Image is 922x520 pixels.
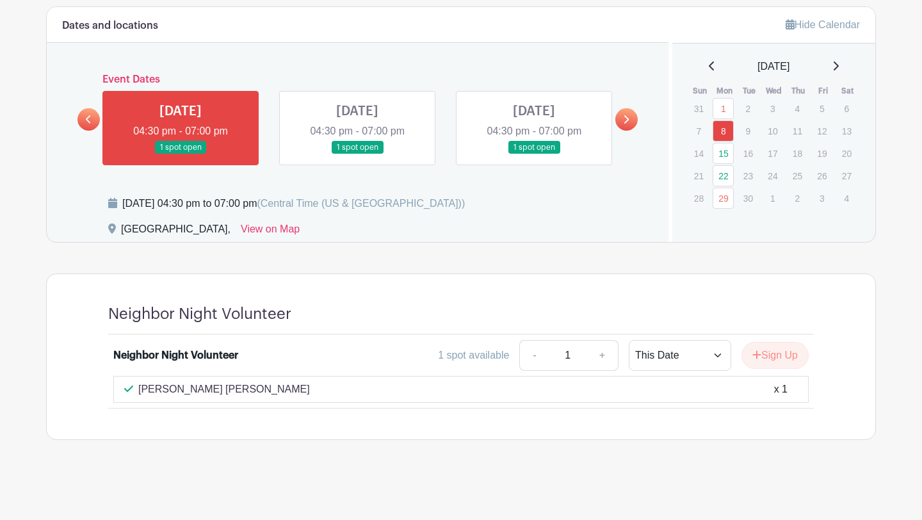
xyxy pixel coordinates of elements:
p: 30 [738,188,759,208]
th: Wed [761,85,786,97]
a: View on Map [241,222,300,242]
p: 10 [762,121,783,141]
p: 4 [787,99,808,118]
p: 2 [738,99,759,118]
p: 7 [688,121,709,141]
a: 15 [713,143,734,164]
p: 6 [836,99,857,118]
a: 22 [713,165,734,186]
p: 12 [811,121,832,141]
a: - [519,340,549,371]
a: + [586,340,619,371]
th: Sun [688,85,713,97]
p: 17 [762,143,783,163]
p: 18 [787,143,808,163]
p: 13 [836,121,857,141]
h4: Neighbor Night Volunteer [108,305,291,323]
div: [GEOGRAPHIC_DATA], [121,222,230,242]
p: 19 [811,143,832,163]
p: 2 [787,188,808,208]
a: Hide Calendar [786,19,860,30]
p: 3 [762,99,783,118]
p: 3 [811,188,832,208]
h6: Event Dates [100,74,615,86]
h6: Dates and locations [62,20,158,32]
p: 23 [738,166,759,186]
button: Sign Up [741,342,809,369]
div: 1 spot available [438,348,509,363]
a: 8 [713,120,734,142]
p: 16 [738,143,759,163]
p: 14 [688,143,709,163]
span: [DATE] [757,59,789,74]
div: [DATE] 04:30 pm to 07:00 pm [122,196,465,211]
th: Sat [836,85,861,97]
p: 26 [811,166,832,186]
p: 11 [787,121,808,141]
p: 20 [836,143,857,163]
p: 21 [688,166,709,186]
th: Fri [811,85,836,97]
div: Neighbor Night Volunteer [113,348,238,363]
p: 4 [836,188,857,208]
a: 29 [713,188,734,209]
p: 24 [762,166,783,186]
p: 1 [762,188,783,208]
p: [PERSON_NAME] [PERSON_NAME] [138,382,310,397]
a: 1 [713,98,734,119]
p: 27 [836,166,857,186]
th: Thu [786,85,811,97]
p: 5 [811,99,832,118]
span: (Central Time (US & [GEOGRAPHIC_DATA])) [257,198,465,209]
div: x 1 [774,382,788,397]
th: Tue [737,85,762,97]
p: 31 [688,99,709,118]
p: 9 [738,121,759,141]
th: Mon [712,85,737,97]
p: 25 [787,166,808,186]
p: 28 [688,188,709,208]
